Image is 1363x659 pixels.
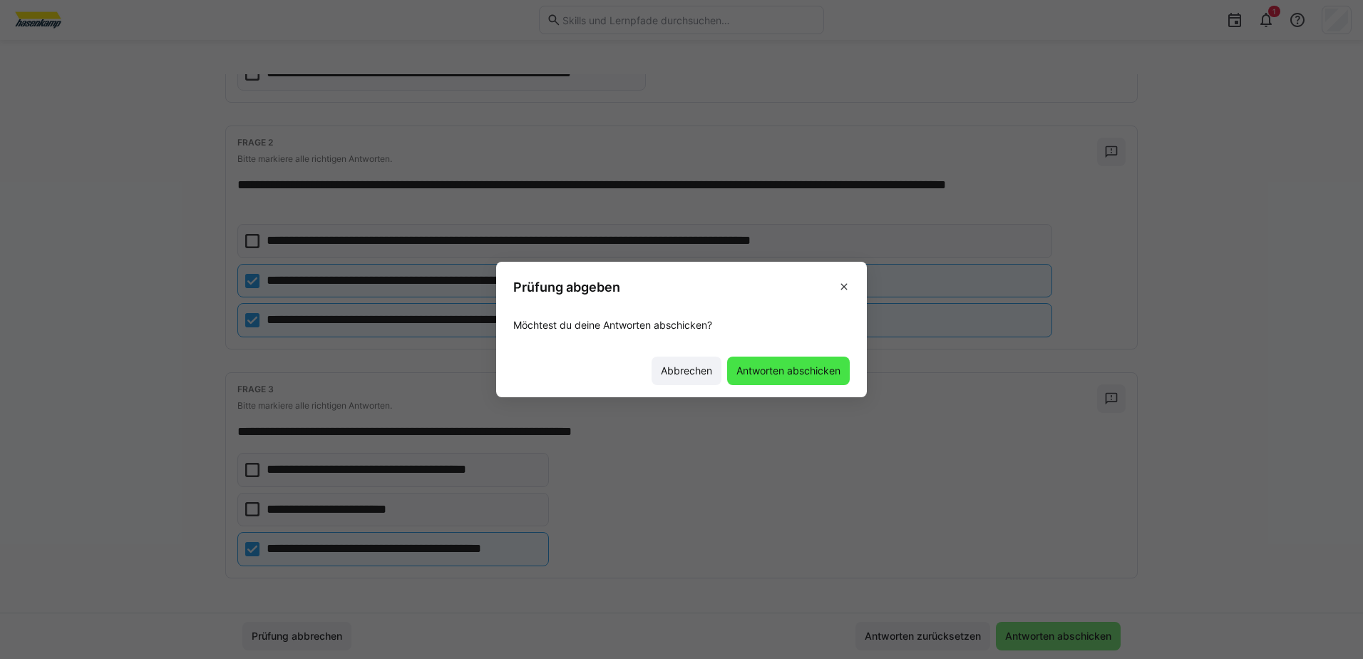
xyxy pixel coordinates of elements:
[734,364,843,378] span: Antworten abschicken
[652,357,721,385] button: Abbrechen
[727,357,850,385] button: Antworten abschicken
[513,318,850,332] p: Möchtest du deine Antworten abschicken?
[513,279,620,295] h3: Prüfung abgeben
[659,364,714,378] span: Abbrechen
